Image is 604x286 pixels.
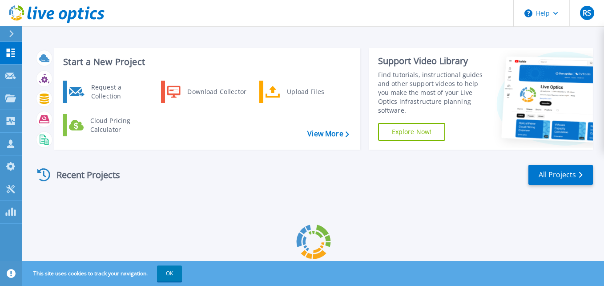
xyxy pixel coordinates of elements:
a: All Projects [528,165,593,185]
span: This site uses cookies to track your navigation. [24,266,182,282]
button: OK [157,266,182,282]
div: Recent Projects [34,164,132,186]
div: Cloud Pricing Calculator [86,116,152,134]
h3: Start a New Project [63,57,349,67]
div: Support Video Library [378,55,489,67]
a: Cloud Pricing Calculator [63,114,154,136]
div: Download Collector [183,83,250,101]
span: RS [583,9,591,16]
a: Upload Files [259,81,350,103]
div: Upload Files [282,83,348,101]
div: Find tutorials, instructional guides and other support videos to help you make the most of your L... [378,70,489,115]
a: Explore Now! [378,123,446,141]
a: View More [307,130,349,138]
a: Download Collector [161,81,252,103]
a: Request a Collection [63,81,154,103]
div: Request a Collection [87,83,152,101]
